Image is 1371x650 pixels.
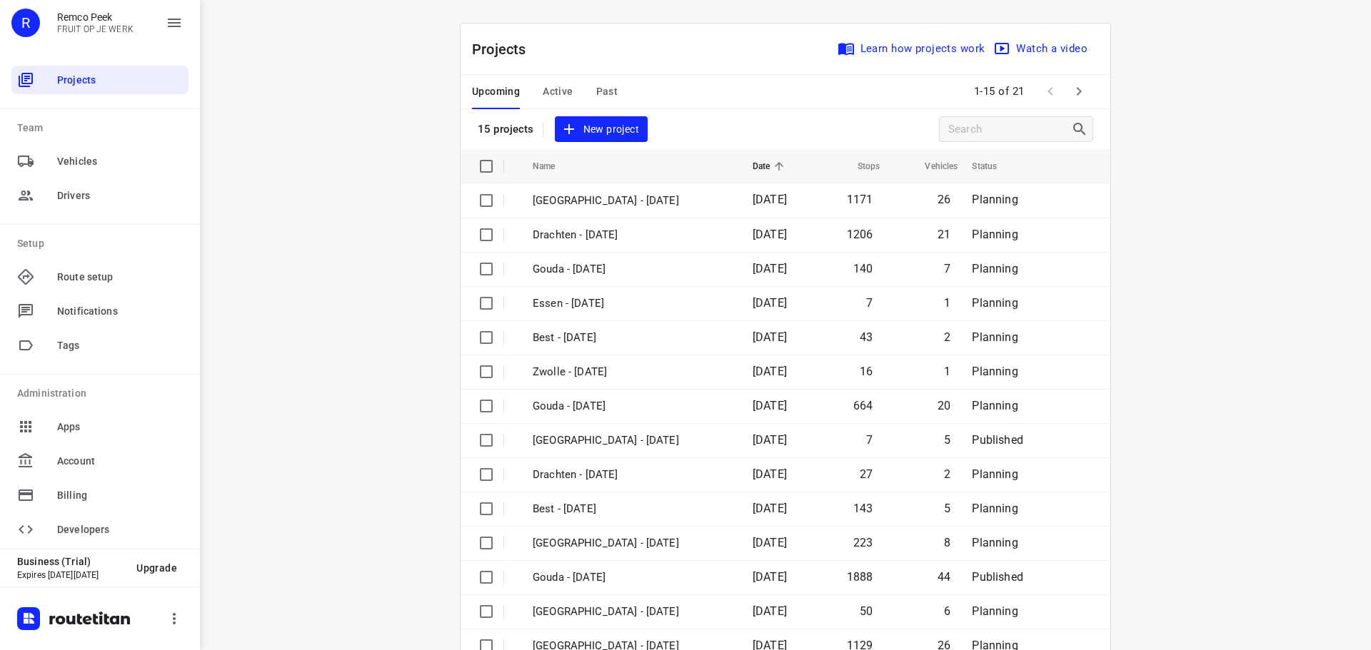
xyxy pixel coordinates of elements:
span: 1-15 of 21 [968,76,1030,107]
span: 5 [944,433,950,447]
span: Developers [57,522,183,537]
span: 1206 [847,228,873,241]
span: [DATE] [753,399,787,412]
p: Antwerpen - Wednesday [533,604,731,620]
p: FRUIT OP JE WERK [57,24,134,34]
p: Gouda - Thursday [533,398,731,415]
span: [DATE] [753,467,787,481]
span: Stops [839,158,880,175]
span: Planning [972,330,1018,344]
span: 8 [944,536,950,549]
span: 2 [944,330,950,344]
span: Planning [972,399,1018,412]
span: 20 [938,399,950,412]
span: Route setup [57,270,183,285]
p: Gemeente Rotterdam - Thursday [533,432,731,449]
span: Planning [972,228,1018,241]
p: Projects [472,39,538,60]
button: New project [555,116,648,143]
span: 664 [853,399,873,412]
span: Name [533,158,574,175]
div: Developers [11,515,189,544]
span: Planning [972,262,1018,275]
span: [DATE] [753,262,787,275]
div: Drivers [11,181,189,210]
span: [DATE] [753,433,787,447]
p: Drachten - Monday [533,227,731,243]
span: Planning [972,467,1018,481]
span: Published [972,433,1023,447]
span: Upgrade [136,562,177,574]
span: Planning [972,502,1018,515]
span: Vehicles [57,154,183,169]
span: 1 [944,365,950,378]
span: Planning [972,604,1018,618]
span: 43 [860,330,873,344]
span: Published [972,570,1023,584]
p: Drachten - Thursday [533,467,731,483]
span: 27 [860,467,873,481]
span: Status [972,158,1015,175]
span: Active [543,83,573,101]
span: [DATE] [753,330,787,344]
span: [DATE] [753,193,787,206]
span: 223 [853,536,873,549]
p: Administration [17,386,189,401]
span: Apps [57,420,183,435]
span: 26 [938,193,950,206]
span: 143 [853,502,873,515]
span: 16 [860,365,873,378]
span: 7 [866,296,873,310]
span: Planning [972,193,1018,206]
span: [DATE] [753,536,787,549]
span: 1888 [847,570,873,584]
div: Route setup [11,263,189,291]
input: Search projects [948,118,1071,141]
p: Best - Thursday [533,501,731,517]
span: [DATE] [753,570,787,584]
span: 140 [853,262,873,275]
span: Account [57,454,183,469]
span: Drivers [57,188,183,203]
div: Tags [11,331,189,360]
p: Gouda - Friday [533,261,731,278]
span: [DATE] [753,502,787,515]
div: Billing [11,481,189,509]
p: Essen - Friday [533,295,731,312]
span: Tags [57,338,183,353]
span: 1 [944,296,950,310]
span: Previous Page [1036,77,1065,106]
span: Billing [57,488,183,503]
p: Remco Peek [57,11,134,23]
p: Setup [17,236,189,251]
span: Upcoming [472,83,520,101]
span: 6 [944,604,950,618]
span: 50 [860,604,873,618]
div: Account [11,447,189,475]
span: Planning [972,536,1018,549]
span: Date [753,158,789,175]
span: Next Page [1065,77,1093,106]
span: Vehicles [906,158,958,175]
span: Notifications [57,304,183,319]
p: Team [17,121,189,136]
span: New project [563,121,639,138]
span: [DATE] [753,604,787,618]
span: 7 [866,433,873,447]
p: 15 projects [478,123,534,136]
span: [DATE] [753,365,787,378]
div: Projects [11,66,189,94]
span: [DATE] [753,228,787,241]
span: 44 [938,570,950,584]
div: Vehicles [11,147,189,176]
p: Zwolle - Wednesday [533,193,731,209]
div: Notifications [11,297,189,325]
span: 7 [944,262,950,275]
span: 2 [944,467,950,481]
p: Business (Trial) [17,556,125,567]
span: [DATE] [753,296,787,310]
span: Planning [972,296,1018,310]
button: Upgrade [125,555,189,581]
p: Zwolle - Thursday [533,535,731,552]
div: R [11,9,40,37]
